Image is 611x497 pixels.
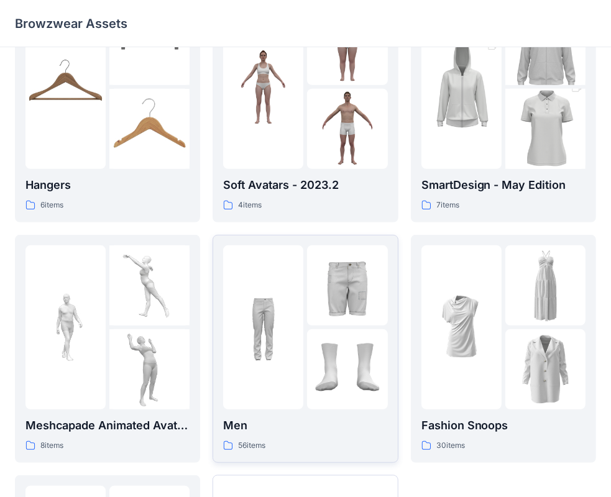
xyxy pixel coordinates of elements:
p: 4 items [238,199,262,212]
img: folder 3 [505,329,586,409]
p: SmartDesign - May Edition [421,176,586,194]
p: 56 items [238,439,265,452]
img: folder 3 [109,329,190,409]
p: Browzwear Assets [15,15,127,32]
p: Hangers [25,176,190,194]
p: 6 items [40,199,63,212]
img: folder 3 [307,329,387,409]
img: folder 1 [223,47,303,127]
a: folder 1folder 2folder 3Men56items [213,235,398,463]
img: folder 3 [307,89,387,169]
img: folder 1 [25,287,106,367]
img: folder 2 [109,245,190,326]
img: folder 3 [109,89,190,169]
p: Fashion Snoops [421,417,586,434]
img: folder 2 [505,245,586,326]
img: folder 1 [421,287,502,367]
p: Soft Avatars - 2023.2 [223,176,387,194]
img: folder 1 [421,27,502,147]
img: folder 3 [505,69,586,189]
p: 7 items [436,199,459,212]
p: Men [223,417,387,434]
p: Meshcapade Animated Avatars [25,417,190,434]
img: folder 1 [223,287,303,367]
a: folder 1folder 2folder 3Fashion Snoops30items [411,235,596,463]
a: folder 1folder 2folder 3Meshcapade Animated Avatars8items [15,235,200,463]
p: 8 items [40,439,63,452]
img: folder 2 [307,245,387,326]
p: 30 items [436,439,465,452]
img: folder 1 [25,47,106,127]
